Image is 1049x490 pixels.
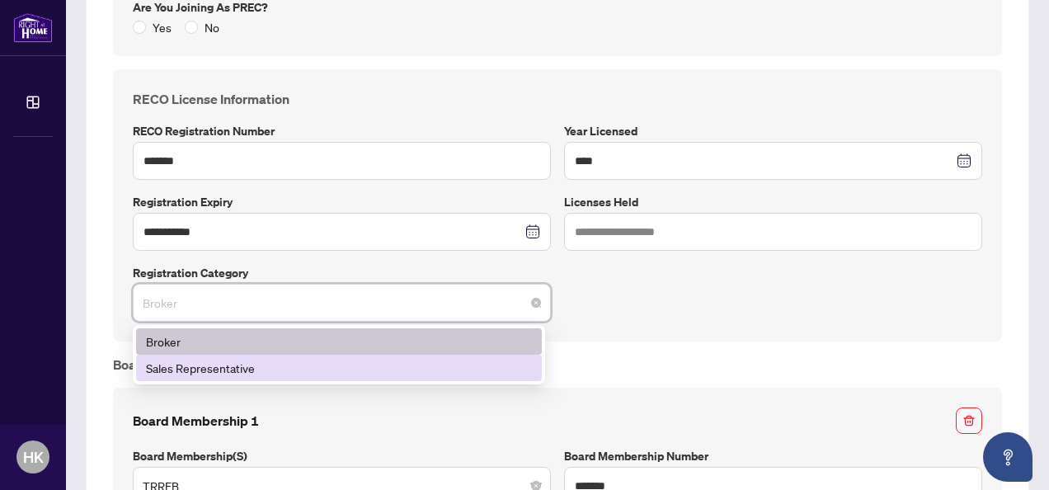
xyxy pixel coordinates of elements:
[133,411,259,431] h4: Board Membership 1
[136,355,542,381] div: Sales Representative
[136,328,542,355] div: Broker
[133,447,551,465] label: Board Membership(s)
[13,12,53,43] img: logo
[133,264,551,282] label: Registration Category
[133,122,551,140] label: RECO Registration Number
[198,18,226,36] span: No
[133,89,982,109] h4: RECO License Information
[23,445,44,469] span: HK
[146,332,532,351] div: Broker
[133,193,551,211] label: Registration Expiry
[146,18,178,36] span: Yes
[146,359,532,377] div: Sales Representative
[113,355,1002,375] h4: Board Membership
[983,432,1033,482] button: Open asap
[564,122,982,140] label: Year Licensed
[564,193,982,211] label: Licenses Held
[143,287,541,318] span: Broker
[531,298,541,308] span: close-circle
[564,447,982,465] label: Board Membership Number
